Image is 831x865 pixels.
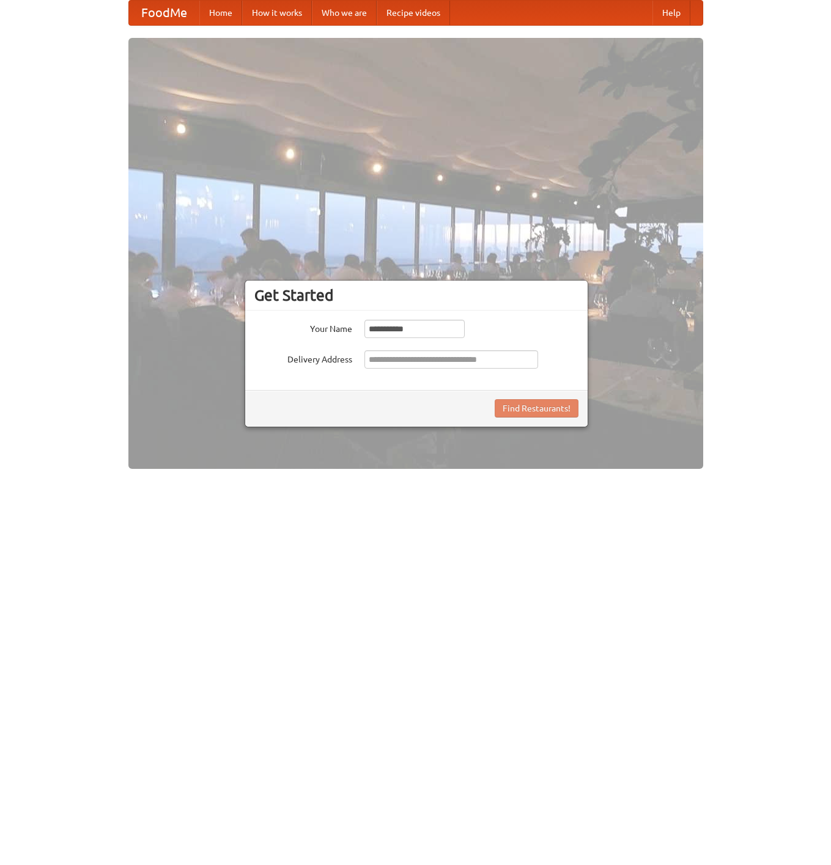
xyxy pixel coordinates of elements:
[652,1,690,25] a: Help
[377,1,450,25] a: Recipe videos
[254,350,352,366] label: Delivery Address
[129,1,199,25] a: FoodMe
[312,1,377,25] a: Who we are
[199,1,242,25] a: Home
[242,1,312,25] a: How it works
[254,320,352,335] label: Your Name
[495,399,578,418] button: Find Restaurants!
[254,286,578,304] h3: Get Started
